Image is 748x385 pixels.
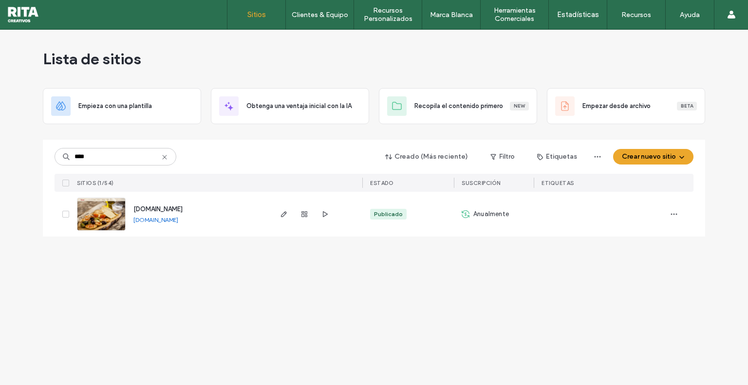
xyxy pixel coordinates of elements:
[528,149,586,165] button: Etiquetas
[510,102,529,110] div: New
[680,11,700,19] label: Ayuda
[374,210,403,219] div: Publicado
[481,149,524,165] button: Filtro
[133,216,178,223] a: [DOMAIN_NAME]
[613,149,693,165] button: Crear nuevo sitio
[621,11,651,19] label: Recursos
[246,101,352,111] span: Obtenga una ventaja inicial con la IA
[542,180,574,186] span: ETIQUETAS
[77,180,114,186] span: SITIOS (1/54)
[43,88,201,124] div: Empieza con una plantilla
[21,7,48,16] span: Ayuda
[462,180,501,186] span: Suscripción
[78,101,152,111] span: Empieza con una plantilla
[481,6,548,23] label: Herramientas Comerciales
[133,205,183,213] a: [DOMAIN_NAME]
[211,88,369,124] div: Obtenga una ventaja inicial con la IA
[677,102,697,110] div: Beta
[557,10,599,19] label: Estadísticas
[473,209,509,219] span: Anualmente
[370,180,393,186] span: ESTADO
[582,101,651,111] span: Empezar desde archivo
[377,149,477,165] button: Creado (Más reciente)
[547,88,705,124] div: Empezar desde archivoBeta
[354,6,422,23] label: Recursos Personalizados
[247,10,266,19] label: Sitios
[379,88,537,124] div: Recopila el contenido primeroNew
[292,11,348,19] label: Clientes & Equipo
[414,101,503,111] span: Recopila el contenido primero
[430,11,473,19] label: Marca Blanca
[43,49,141,69] span: Lista de sitios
